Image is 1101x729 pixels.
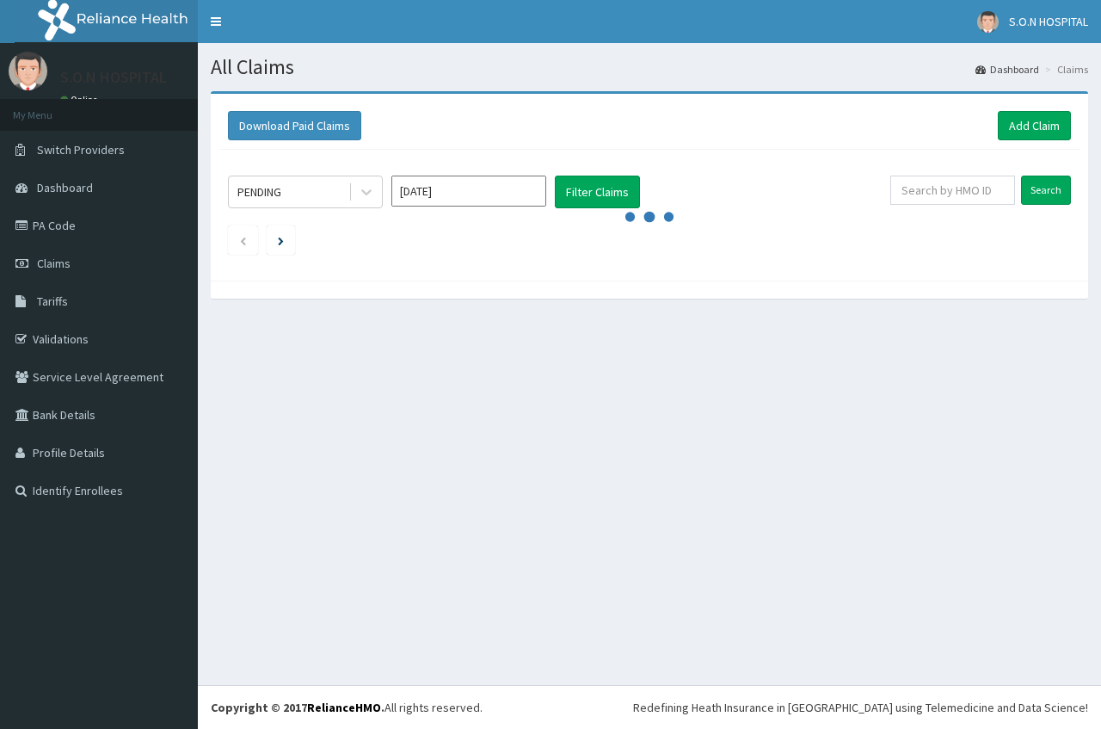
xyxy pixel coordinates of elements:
[1041,62,1088,77] li: Claims
[60,94,101,106] a: Online
[37,142,125,158] span: Switch Providers
[239,232,247,248] a: Previous page
[391,176,546,207] input: Select Month and Year
[278,232,284,248] a: Next page
[1021,176,1071,205] input: Search
[998,111,1071,140] a: Add Claim
[228,111,361,140] button: Download Paid Claims
[9,52,47,90] img: User Image
[975,62,1039,77] a: Dashboard
[37,293,68,309] span: Tariffs
[1009,14,1088,29] span: S.O.N HOSPITAL
[237,183,281,201] div: PENDING
[624,191,675,243] svg: audio-loading
[60,70,167,85] p: S.O.N HOSPITAL
[890,176,1015,205] input: Search by HMO ID
[307,700,381,715] a: RelianceHMO
[633,699,1088,716] div: Redefining Heath Insurance in [GEOGRAPHIC_DATA] using Telemedicine and Data Science!
[977,11,999,33] img: User Image
[211,56,1088,78] h1: All Claims
[37,180,93,195] span: Dashboard
[37,256,71,271] span: Claims
[198,685,1101,729] footer: All rights reserved.
[555,176,640,208] button: Filter Claims
[211,700,384,715] strong: Copyright © 2017 .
